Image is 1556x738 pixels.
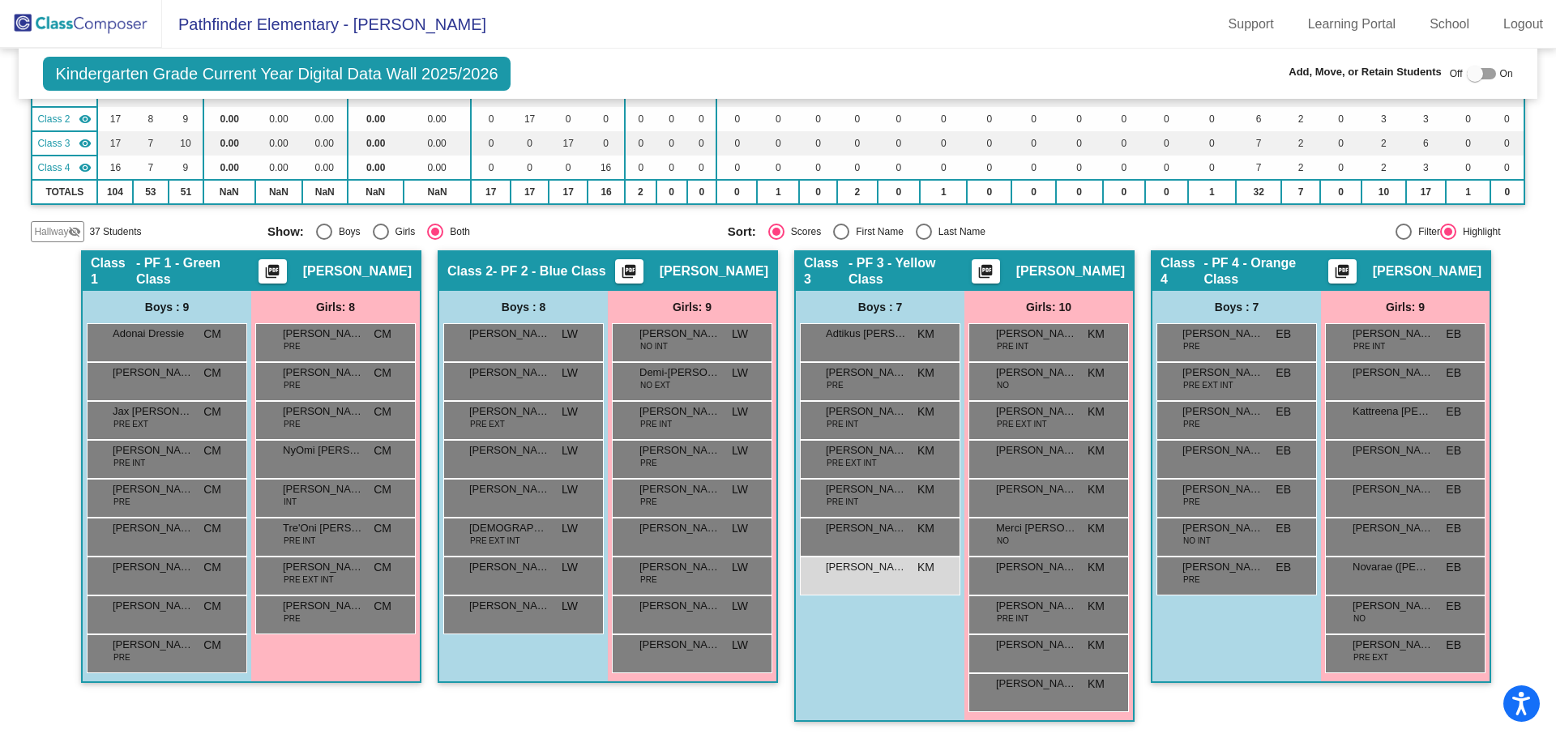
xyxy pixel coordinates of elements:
[404,107,471,131] td: 0.00
[79,137,92,150] mat-icon: visibility
[374,403,391,420] span: CM
[255,180,302,204] td: NaN
[1456,224,1501,239] div: Highlight
[97,180,132,204] td: 104
[283,481,364,497] span: [PERSON_NAME]
[511,180,549,204] td: 17
[826,326,907,342] span: Adtikus [PERSON_NAME]
[1320,131,1361,156] td: 0
[1276,365,1291,382] span: EB
[1406,156,1447,180] td: 3
[625,156,656,180] td: 0
[619,263,639,286] mat-icon: picture_as_pdf
[640,340,668,352] span: NO INT
[203,156,255,180] td: 0.00
[1490,156,1524,180] td: 0
[996,365,1077,381] span: [PERSON_NAME]
[203,365,221,382] span: CM
[878,180,921,204] td: 0
[878,156,921,180] td: 0
[826,442,907,459] span: [PERSON_NAME]
[97,156,132,180] td: 16
[917,326,934,343] span: KM
[687,180,717,204] td: 0
[796,291,964,323] div: Boys : 7
[203,107,255,131] td: 0.00
[113,442,194,459] span: [PERSON_NAME]
[549,131,588,156] td: 17
[1182,365,1263,381] span: [PERSON_NAME]
[1161,255,1203,288] span: Class 4
[203,442,221,459] span: CM
[471,180,511,204] td: 17
[1328,259,1357,284] button: Print Students Details
[1088,442,1105,459] span: KM
[1011,156,1055,180] td: 0
[920,156,967,180] td: 0
[996,442,1077,459] span: [PERSON_NAME]
[826,365,907,381] span: [PERSON_NAME]
[1203,255,1327,288] span: - PF 4 - Orange Class
[1183,340,1200,352] span: PRE
[79,113,92,126] mat-icon: visibility
[1056,131,1103,156] td: 0
[964,291,1133,323] div: Girls: 10
[255,131,302,156] td: 0.00
[68,225,81,238] mat-icon: visibility_off
[1145,156,1187,180] td: 0
[1088,403,1105,420] span: KM
[37,136,70,151] span: Class 3
[348,107,404,131] td: 0.00
[113,418,148,430] span: PRE EXT
[470,418,505,430] span: PRE EXT
[799,107,837,131] td: 0
[920,180,967,204] td: 1
[1295,11,1409,37] a: Learning Portal
[1281,131,1320,156] td: 2
[255,107,302,131] td: 0.00
[1145,131,1187,156] td: 0
[348,180,404,204] td: NaN
[443,224,470,239] div: Both
[732,442,748,459] span: LW
[799,180,837,204] td: 0
[917,365,934,382] span: KM
[625,180,656,204] td: 2
[1406,131,1447,156] td: 6
[932,224,985,239] div: Last Name
[849,224,904,239] div: First Name
[562,365,578,382] span: LW
[113,457,145,469] span: PRE INT
[1188,107,1237,131] td: 0
[203,131,255,156] td: 0.00
[1088,326,1105,343] span: KM
[639,481,720,497] span: [PERSON_NAME]
[471,107,511,131] td: 0
[251,291,420,323] div: Girls: 8
[639,326,720,342] span: [PERSON_NAME]
[169,180,203,204] td: 51
[203,326,221,343] span: CM
[1182,326,1263,342] span: [PERSON_NAME] [PERSON_NAME]
[837,156,878,180] td: 0
[447,263,493,279] span: Class 2
[203,180,255,204] td: NaN
[404,131,471,156] td: 0.00
[374,481,391,498] span: CM
[511,131,549,156] td: 0
[1353,403,1434,420] span: Kattreena [PERSON_NAME]
[389,224,416,239] div: Girls
[374,326,391,343] span: CM
[732,481,748,498] span: LW
[1188,131,1237,156] td: 0
[1353,442,1434,459] span: [PERSON_NAME]
[283,365,364,381] span: [PERSON_NAME]
[469,365,550,381] span: [PERSON_NAME]
[1490,107,1524,131] td: 0
[1446,326,1461,343] span: EB
[1281,107,1320,131] td: 2
[471,156,511,180] td: 0
[1011,180,1055,204] td: 0
[169,156,203,180] td: 9
[660,263,768,279] span: [PERSON_NAME]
